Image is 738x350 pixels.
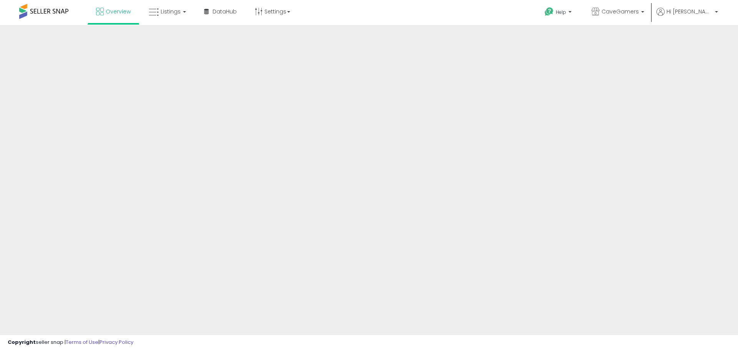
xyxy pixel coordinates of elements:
[602,8,639,15] span: CaveGamers
[106,8,131,15] span: Overview
[657,8,718,25] a: Hi [PERSON_NAME]
[8,339,133,346] div: seller snap | |
[8,338,36,346] strong: Copyright
[539,1,579,25] a: Help
[213,8,237,15] span: DataHub
[161,8,181,15] span: Listings
[556,9,566,15] span: Help
[544,7,554,17] i: Get Help
[667,8,713,15] span: Hi [PERSON_NAME]
[100,338,133,346] a: Privacy Policy
[66,338,98,346] a: Terms of Use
